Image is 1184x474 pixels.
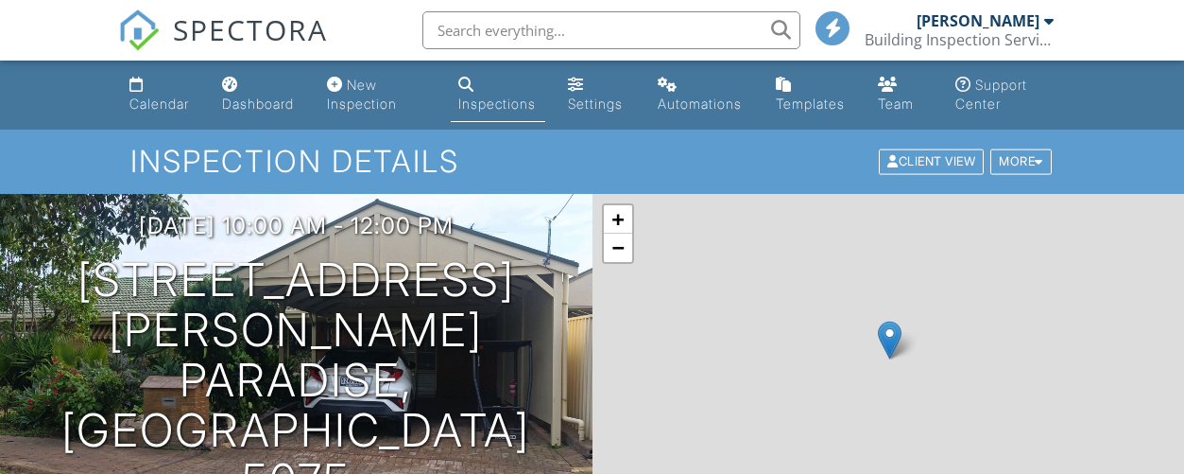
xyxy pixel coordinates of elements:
[650,68,753,122] a: Automations (Basic)
[458,96,536,112] div: Inspections
[451,68,545,122] a: Inspections
[611,207,624,231] span: +
[865,30,1054,49] div: Building Inspection Services
[955,77,1027,112] div: Support Center
[917,11,1039,30] div: [PERSON_NAME]
[327,77,397,112] div: New Inspection
[768,68,855,122] a: Templates
[878,96,914,112] div: Team
[879,149,984,175] div: Client View
[604,205,632,234] a: Zoom in
[877,153,988,167] a: Client View
[118,9,160,51] img: The Best Home Inspection Software - Spectora
[776,96,845,112] div: Templates
[604,234,632,262] a: Zoom out
[870,68,933,122] a: Team
[611,236,624,259] span: −
[658,96,742,112] div: Automations
[560,68,636,122] a: Settings
[990,149,1052,175] div: More
[122,68,199,122] a: Calendar
[129,96,189,112] div: Calendar
[173,9,328,49] span: SPECTORA
[118,26,328,65] a: SPECTORA
[422,11,800,49] input: Search everything...
[139,213,454,238] h3: [DATE] 10:00 am - 12:00 pm
[568,96,623,112] div: Settings
[948,68,1062,122] a: Support Center
[214,68,304,122] a: Dashboard
[222,96,294,112] div: Dashboard
[878,321,901,360] img: Marker
[130,145,1054,178] h1: Inspection Details
[319,68,436,122] a: New Inspection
